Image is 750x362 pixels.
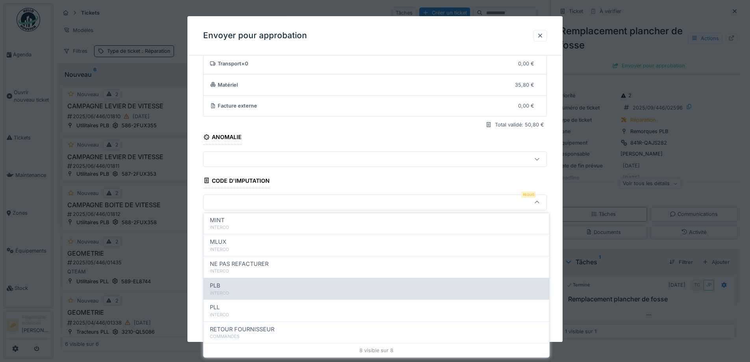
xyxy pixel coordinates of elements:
span: PLL [210,303,220,312]
div: INTERCO [210,290,543,297]
summary: Transport×00,00 € [207,56,543,71]
div: INTERCO [210,268,543,275]
div: COMMANDES [210,333,543,340]
div: Facture externe [210,102,512,110]
div: Code d'imputation [203,175,270,188]
h3: Envoyer pour approbation [203,31,307,41]
div: 0,00 € [518,102,534,110]
span: NE PAS REFACTURER [210,260,269,268]
div: 35,80 € [515,81,534,89]
div: 0,00 € [518,60,534,67]
div: Anomalie [203,132,242,145]
span: PLB [210,281,220,290]
span: RETOUR FOURNISSEUR [210,325,274,334]
summary: Facture externe0,00 € [207,99,543,113]
summary: Matériel35,80 € [207,78,543,92]
div: INTERCO [210,312,543,318]
span: MINT [210,216,224,225]
div: Matériel [210,81,509,89]
div: Transport × 0 [210,60,512,67]
div: INTERCO [210,224,543,231]
div: INTERCO [210,246,543,253]
span: MLUX [210,238,226,246]
div: 8 visible sur 8 [204,343,549,357]
div: Total validé: 50,80 € [495,121,544,129]
div: Requis [521,191,536,198]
